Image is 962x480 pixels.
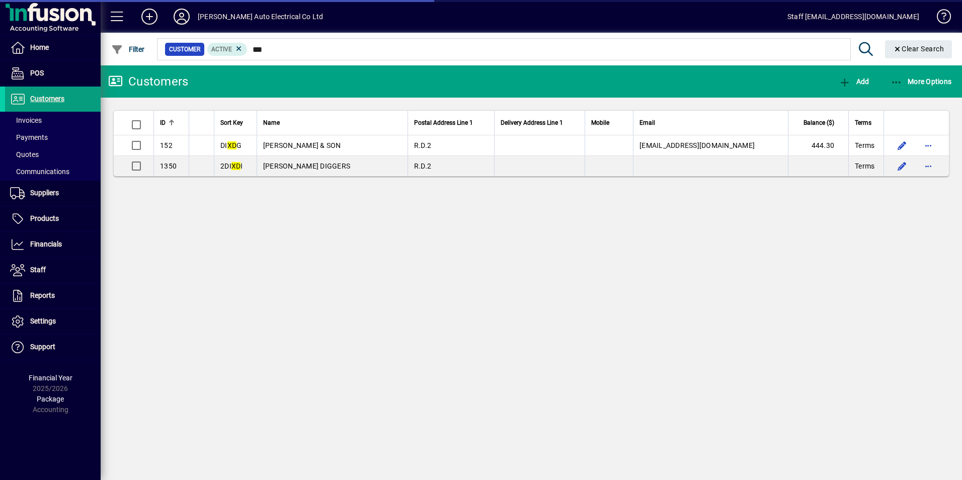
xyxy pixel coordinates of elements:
span: Communications [10,168,69,176]
div: ID [160,117,183,128]
button: More options [920,158,936,174]
span: 2DI I [220,162,243,170]
span: Quotes [10,150,39,158]
div: [PERSON_NAME] Auto Electrical Co Ltd [198,9,323,25]
span: Terms [855,117,871,128]
span: Payments [10,133,48,141]
button: Edit [894,137,910,153]
button: Clear [885,40,952,58]
span: Mobile [591,117,609,128]
em: XD [227,141,237,149]
div: Customers [108,73,188,90]
span: Clear Search [893,45,944,53]
em: XD [231,162,241,170]
div: Mobile [591,117,627,128]
span: ID [160,117,166,128]
span: Balance ($) [804,117,834,128]
span: Home [30,43,49,51]
span: Package [37,395,64,403]
a: Suppliers [5,181,101,206]
a: Financials [5,232,101,257]
span: Email [639,117,655,128]
span: Support [30,343,55,351]
span: Name [263,117,280,128]
div: Email [639,117,782,128]
a: Home [5,35,101,60]
mat-chip: Activation Status: Active [207,43,248,56]
a: Settings [5,309,101,334]
a: Knowledge Base [929,2,949,35]
span: Customer [169,44,200,54]
span: Products [30,214,59,222]
span: Delivery Address Line 1 [501,117,563,128]
div: Name [263,117,402,128]
td: 444.30 [788,135,848,156]
span: Reports [30,291,55,299]
div: Balance ($) [794,117,843,128]
span: More Options [891,77,952,86]
a: Quotes [5,146,101,163]
span: [EMAIL_ADDRESS][DOMAIN_NAME] [639,141,755,149]
span: 152 [160,141,173,149]
span: R.D.2 [414,141,431,149]
button: Add [133,8,166,26]
span: R.D.2 [414,162,431,170]
a: Communications [5,163,101,180]
span: [PERSON_NAME] DIGGERS [263,162,350,170]
button: Profile [166,8,198,26]
span: Filter [111,45,145,53]
span: 1350 [160,162,177,170]
div: Staff [EMAIL_ADDRESS][DOMAIN_NAME] [787,9,919,25]
span: DI G [220,141,242,149]
span: Settings [30,317,56,325]
button: Filter [109,40,147,58]
span: Customers [30,95,64,103]
span: Postal Address Line 1 [414,117,473,128]
span: Terms [855,161,874,171]
span: Add [839,77,869,86]
button: Edit [894,158,910,174]
a: Staff [5,258,101,283]
button: More Options [888,72,954,91]
button: More options [920,137,936,153]
span: Staff [30,266,46,274]
span: Terms [855,140,874,150]
a: Invoices [5,112,101,129]
a: Reports [5,283,101,308]
span: Financial Year [29,374,72,382]
span: Sort Key [220,117,243,128]
a: Support [5,335,101,360]
span: POS [30,69,44,77]
span: [PERSON_NAME] & SON [263,141,341,149]
span: Invoices [10,116,42,124]
a: POS [5,61,101,86]
a: Payments [5,129,101,146]
span: Suppliers [30,189,59,197]
span: Active [211,46,232,53]
span: Financials [30,240,62,248]
a: Products [5,206,101,231]
button: Add [836,72,871,91]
